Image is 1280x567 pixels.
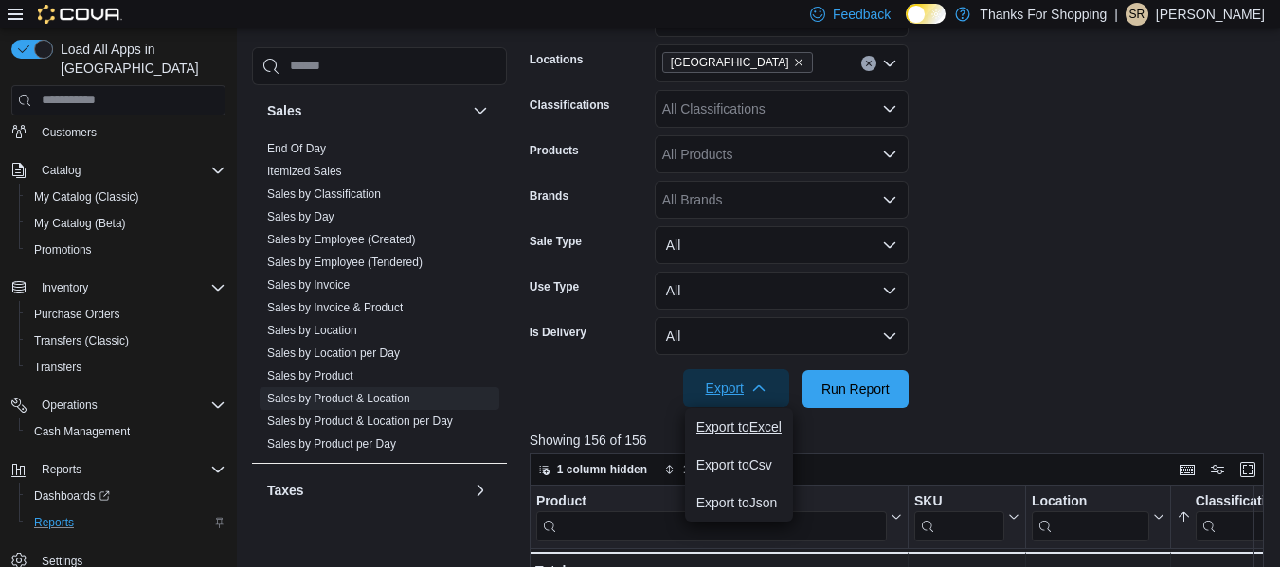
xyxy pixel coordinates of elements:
button: Open list of options [882,101,897,116]
div: Sam Richenberger [1126,3,1148,26]
a: Sales by Employee (Tendered) [267,256,423,269]
a: Promotions [27,239,99,261]
a: Reports [27,511,81,534]
label: Brands [530,188,568,204]
a: Sales by Product & Location per Day [267,415,453,428]
button: Open list of options [882,192,897,207]
span: Inventory [34,276,225,299]
span: 1 field sorted [683,462,754,477]
a: End Of Day [267,142,326,155]
button: Transfers [19,354,233,381]
button: My Catalog (Beta) [19,210,233,237]
span: Inventory [42,280,88,295]
button: Catalog [34,159,88,182]
span: Dashboards [34,488,110,504]
span: Cash Management [34,424,130,439]
span: SR [1129,3,1145,26]
button: Catalog [4,157,233,184]
a: Sales by Location per Day [267,346,400,360]
a: Sales by Day [267,210,334,223]
span: Purchase Orders [27,303,225,326]
span: Catalog [42,163,81,178]
a: Cash Management [27,420,137,443]
button: 1 field sorted [657,458,762,481]
h3: Sales [267,101,302,120]
button: 1 column hidden [531,458,655,481]
span: Sales by Location [267,323,357,338]
span: Customers [42,125,97,140]
label: Sale Type [530,234,582,249]
span: Export [694,369,778,407]
button: Customers [4,117,233,145]
span: Sales by Product per Day [267,436,396,452]
button: Reports [4,456,233,483]
span: Sales by Employee (Tendered) [267,255,423,270]
button: SKU [914,493,1019,541]
p: Showing 156 of 156 [530,431,1271,450]
img: Cova [38,5,122,24]
span: Operations [34,394,225,416]
button: Inventory [4,275,233,301]
span: Transfers [27,356,225,379]
p: [PERSON_NAME] [1156,3,1265,26]
button: All [655,226,909,264]
span: My Catalog (Beta) [27,212,225,235]
span: Sales by Location per Day [267,346,400,361]
a: My Catalog (Beta) [27,212,134,235]
a: Dashboards [27,485,117,507]
span: Export to Json [696,495,782,510]
span: Dark Mode [906,24,907,25]
button: Operations [34,394,105,416]
div: Sales [252,137,507,463]
button: Reports [19,509,233,536]
button: Open list of options [882,147,897,162]
button: Remove Harbour Landing from selection in this group [793,57,804,68]
span: Load All Apps in [GEOGRAPHIC_DATA] [53,40,225,78]
button: Location [1032,493,1164,541]
span: Reports [34,458,225,481]
button: Keyboard shortcuts [1176,458,1199,481]
span: Cash Management [27,420,225,443]
div: Location [1032,493,1149,511]
button: My Catalog (Classic) [19,184,233,210]
span: Purchase Orders [34,307,120,322]
span: Reports [42,462,81,477]
span: Catalog [34,159,225,182]
span: Sales by Employee (Created) [267,232,416,247]
button: All [655,272,909,310]
a: Customers [34,121,104,144]
button: Clear input [861,56,876,71]
span: Customers [34,119,225,143]
span: End Of Day [267,141,326,156]
button: All [655,317,909,355]
button: Run Report [802,370,909,408]
a: Sales by Product [267,369,353,382]
button: Display options [1206,458,1229,481]
span: Sales by Invoice [267,277,350,292]
h3: Taxes [267,481,304,500]
div: Location [1032,493,1149,541]
span: Sales by Day [267,209,334,224]
button: Inventory [34,276,96,299]
span: Export to Excel [696,419,782,434]
button: Sales [267,101,465,120]
span: Sales by Product & Location [267,391,410,406]
div: SKU [914,493,1004,511]
button: Export toJson [685,484,793,522]
a: Transfers (Classic) [27,329,136,352]
button: Sales [469,99,492,122]
label: Products [530,143,579,158]
a: Transfers [27,356,89,379]
span: Dashboards [27,485,225,507]
button: Cash Management [19,418,233,445]
span: 1 column hidden [557,462,647,477]
button: Product [536,493,902,541]
button: Open list of options [882,56,897,71]
a: Sales by Classification [267,187,381,201]
span: Promotions [34,242,92,257]
button: Enter fullscreen [1236,458,1259,481]
button: Operations [4,392,233,418]
span: My Catalog (Classic) [27,186,225,208]
a: Sales by Invoice [267,278,350,292]
button: Taxes [267,481,465,500]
